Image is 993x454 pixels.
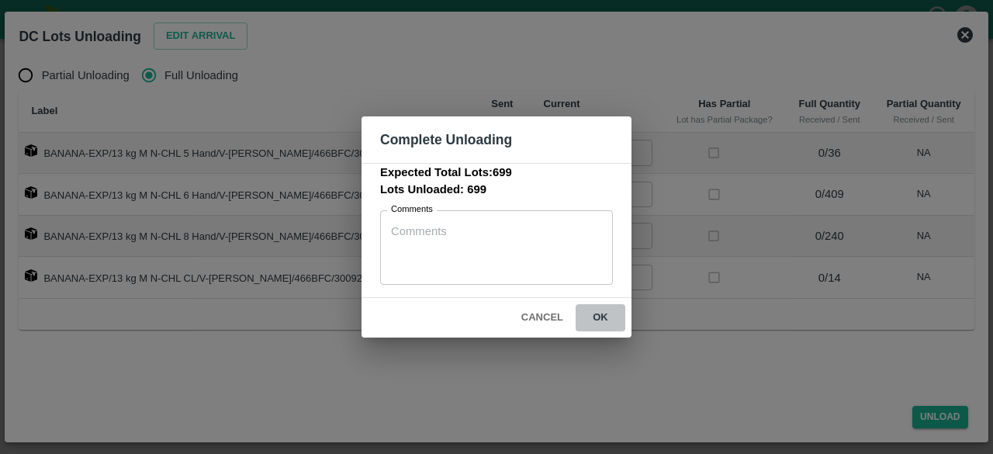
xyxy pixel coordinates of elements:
label: Comments [391,203,433,216]
b: Complete Unloading [380,132,512,147]
button: ok [576,304,625,331]
button: Cancel [515,304,569,331]
b: Expected Total Lots: 699 [380,166,512,178]
b: Lots Unloaded: 699 [380,183,486,196]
